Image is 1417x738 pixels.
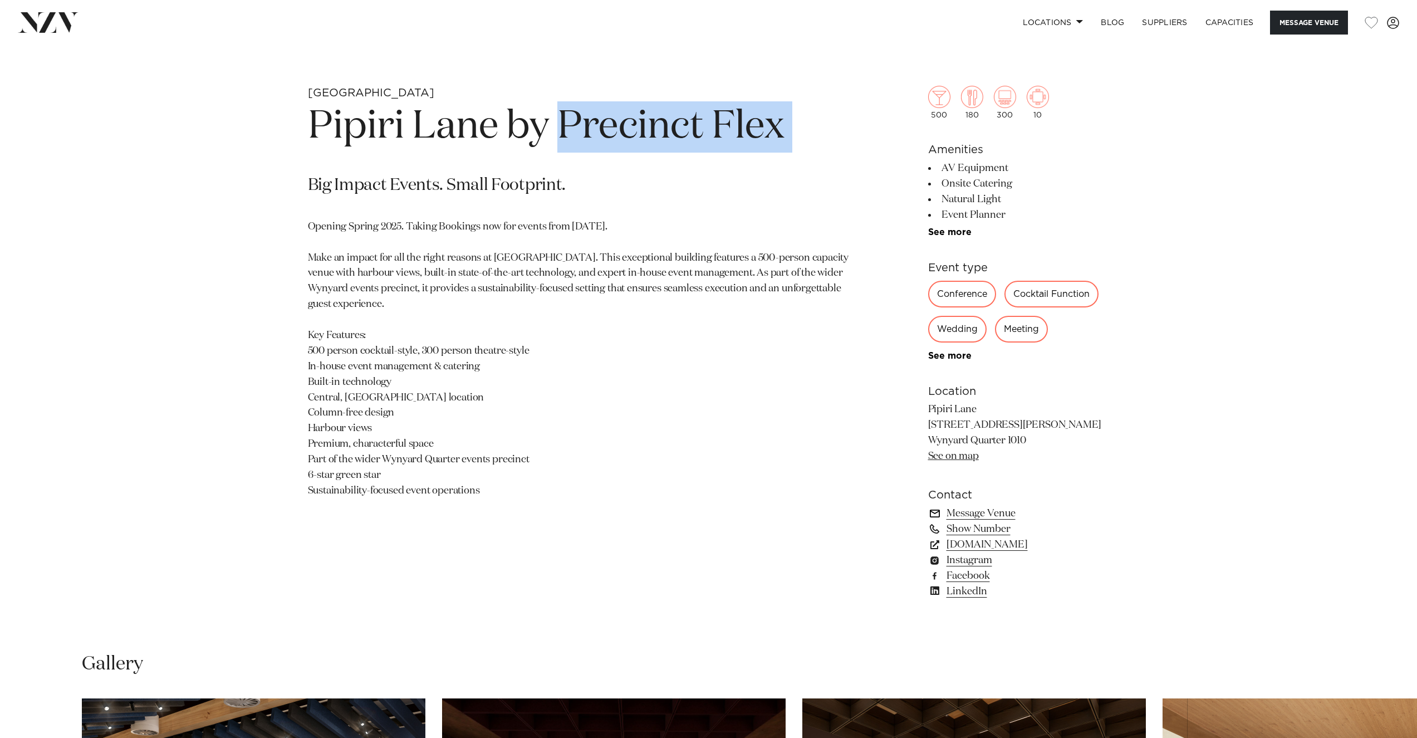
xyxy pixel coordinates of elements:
[928,86,950,119] div: 500
[928,537,1110,553] a: [DOMAIN_NAME]
[928,451,979,461] a: See on map
[928,506,1110,521] a: Message Venue
[308,219,849,499] p: Opening Spring 2025. Taking Bookings now for events from [DATE]. Make an impact for all the right...
[308,175,849,197] p: Big Impact Events. Small Footprint.
[928,260,1110,276] h6: Event type
[1133,11,1196,35] a: SUPPLIERS
[961,86,983,108] img: dining.png
[18,12,79,32] img: nzv-logo.png
[928,402,1110,465] p: Pipiri Lane [STREET_ADDRESS][PERSON_NAME] Wynyard Quarter 1010
[994,86,1016,119] div: 300
[928,207,1110,223] li: Event Planner
[82,652,143,677] h2: Gallery
[928,141,1110,158] h6: Amenities
[1014,11,1092,35] a: Locations
[995,316,1048,343] div: Meeting
[928,383,1110,400] h6: Location
[928,553,1110,568] a: Instagram
[961,86,983,119] div: 180
[1197,11,1263,35] a: Capacities
[1004,281,1099,307] div: Cocktail Function
[1270,11,1348,35] button: Message Venue
[928,281,996,307] div: Conference
[1027,86,1049,108] img: meeting.png
[928,521,1110,537] a: Show Number
[928,176,1110,192] li: Onsite Catering
[308,101,849,153] h1: Pipiri Lane by Precinct Flex
[994,86,1016,108] img: theatre.png
[1027,86,1049,119] div: 10
[928,160,1110,176] li: AV Equipment
[928,192,1110,207] li: Natural Light
[928,584,1110,599] a: LinkedIn
[1092,11,1133,35] a: BLOG
[928,86,950,108] img: cocktail.png
[308,87,434,99] small: [GEOGRAPHIC_DATA]
[928,316,987,343] div: Wedding
[928,568,1110,584] a: Facebook
[928,487,1110,504] h6: Contact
